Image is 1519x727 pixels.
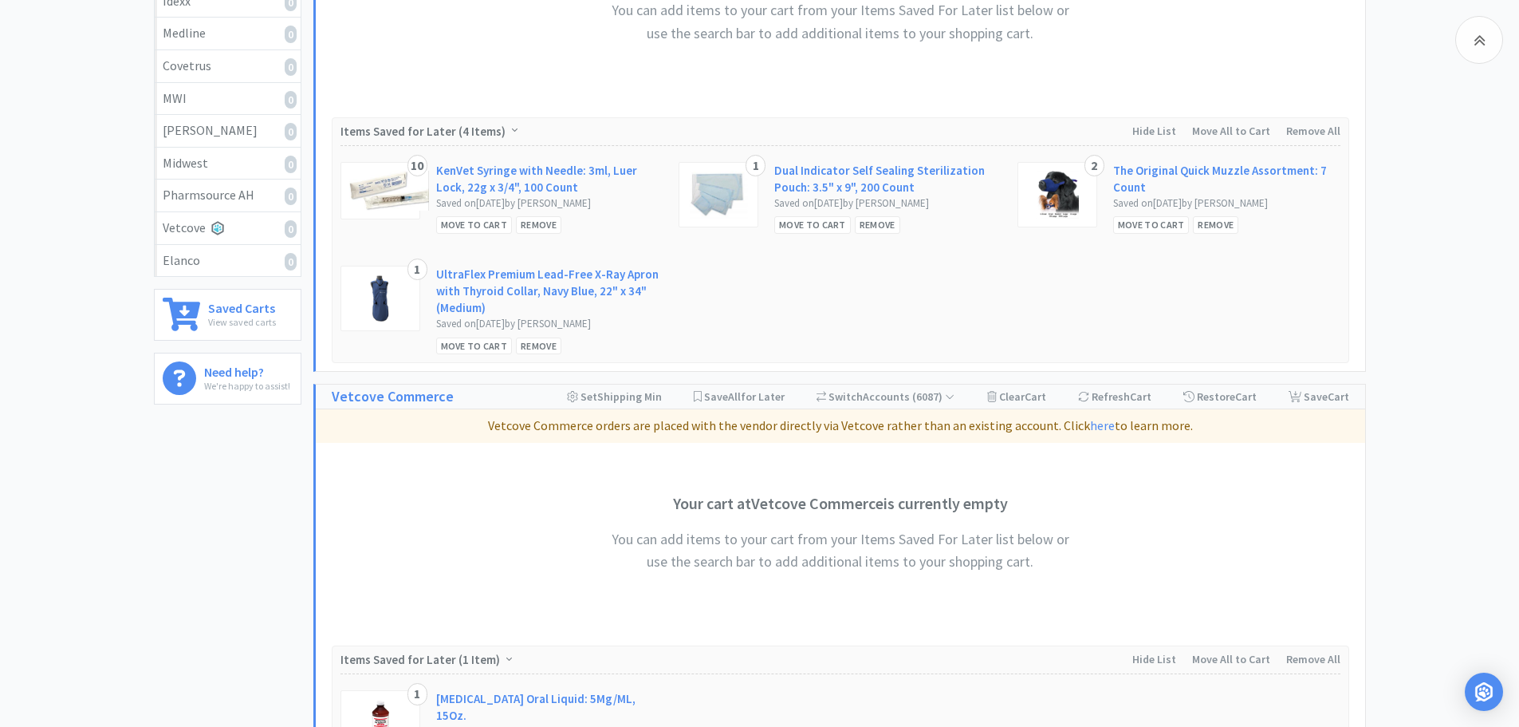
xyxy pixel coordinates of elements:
span: Cart [1235,389,1257,404]
div: Accounts [817,385,955,409]
a: Vetcove0 [155,212,301,245]
img: 41ee7ee9734b4ebb91fdd4121f4ee517_11996.png [1036,171,1079,219]
span: Switch [828,389,863,404]
span: Hide List [1132,652,1176,666]
div: Pharmsource AH [163,185,293,206]
div: Covetrus [163,56,293,77]
span: Save for Later [704,389,785,404]
a: Elanco0 [155,245,301,277]
h3: Your cart at Vetcove Commerce is currently empty [601,491,1080,516]
span: Hide List [1132,124,1176,138]
span: Remove All [1286,652,1340,666]
div: Saved on [DATE] by [PERSON_NAME] [436,316,663,333]
div: Remove [1193,216,1238,233]
span: Remove All [1286,124,1340,138]
span: ( 6087 ) [910,389,954,404]
div: Move to Cart [436,216,513,233]
a: Dual Indicator Self Sealing Sterilization Pouch: 3.5" x 9", 200 Count [774,162,1002,196]
a: MWI0 [155,83,301,116]
div: Remove [516,216,561,233]
span: Cart [1130,389,1151,404]
p: Vetcove Commerce orders are placed with the vendor directly via Vetcove rather than an existing a... [322,416,1359,437]
span: Move All to Cart [1192,652,1270,666]
img: 271c840480f94c79a05a0ee201160025_211658.png [369,275,392,322]
i: 0 [285,58,297,76]
a: Saved CartsView saved carts [154,289,301,341]
span: Cart [1025,389,1046,404]
i: 0 [285,91,297,109]
a: here [1090,417,1115,433]
div: Elanco [163,251,293,271]
a: Covetrus0 [155,50,301,83]
div: Move to Cart [1113,216,1190,233]
i: 0 [285,156,297,173]
div: Refresh [1078,385,1151,409]
i: 0 [285,123,297,140]
h6: Saved Carts [208,298,276,314]
a: Medline0 [155,18,301,50]
div: Move to Cart [436,338,513,354]
div: Saved on [DATE] by [PERSON_NAME] [436,196,663,212]
a: UltraFlex Premium Lead-Free X-Ray Apron with Thyroid Collar, Navy Blue, 22" x 34" (Medium) [436,266,663,316]
p: View saved carts [208,314,276,330]
a: [MEDICAL_DATA] Oral Liquid: 5Mg/ML, 15Oz. [436,690,663,724]
div: Saved on [DATE] by [PERSON_NAME] [1113,196,1340,212]
i: 0 [285,253,297,271]
h6: Need help? [204,362,290,378]
a: Vetcove Commerce [332,385,454,409]
a: KenVet Syringe with Needle: 3ml, Luer Lock, 22g x 3/4", 100 Count [436,162,663,196]
img: b302d8b743e54618810b6609be9751bb_378475.png [690,171,748,219]
div: 1 [746,155,765,177]
span: All [728,389,741,404]
div: 2 [1084,155,1104,177]
span: 4 Items [462,124,502,139]
div: Vetcove [163,218,293,239]
span: Move All to Cart [1192,124,1270,138]
i: 0 [285,188,297,205]
div: Remove [516,338,561,354]
div: Open Intercom Messenger [1465,673,1503,711]
div: Medline [163,23,293,44]
i: 0 [285,26,297,43]
div: Shipping Min [567,385,662,409]
h4: You can add items to your cart from your Items Saved For Later list below or use the search bar t... [601,528,1080,575]
div: 1 [407,683,427,705]
i: 0 [285,220,297,238]
img: ea6b655e799145ba8eb9f7e91294cdc1_1646.png [349,171,429,211]
div: Restore [1183,385,1257,409]
div: Saved on [DATE] by [PERSON_NAME] [774,196,1002,212]
span: Items Saved for Later ( ) [340,124,510,139]
div: 10 [407,155,427,177]
div: Remove [855,216,900,233]
span: 1 Item [462,652,496,667]
a: [PERSON_NAME]0 [155,115,301,148]
span: Items Saved for Later ( ) [340,652,504,667]
div: Move to Cart [774,216,851,233]
div: MWI [163,89,293,109]
span: Set [580,389,597,404]
a: The Original Quick Muzzle Assortment: 7 Count [1113,162,1340,196]
span: Cart [1328,389,1349,404]
p: We're happy to assist! [204,378,290,393]
a: Midwest0 [155,148,301,180]
div: Midwest [163,153,293,174]
div: [PERSON_NAME] [163,121,293,141]
a: Pharmsource AH0 [155,180,301,212]
div: Clear [987,385,1046,409]
div: Save [1289,385,1349,409]
div: 1 [407,259,427,281]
